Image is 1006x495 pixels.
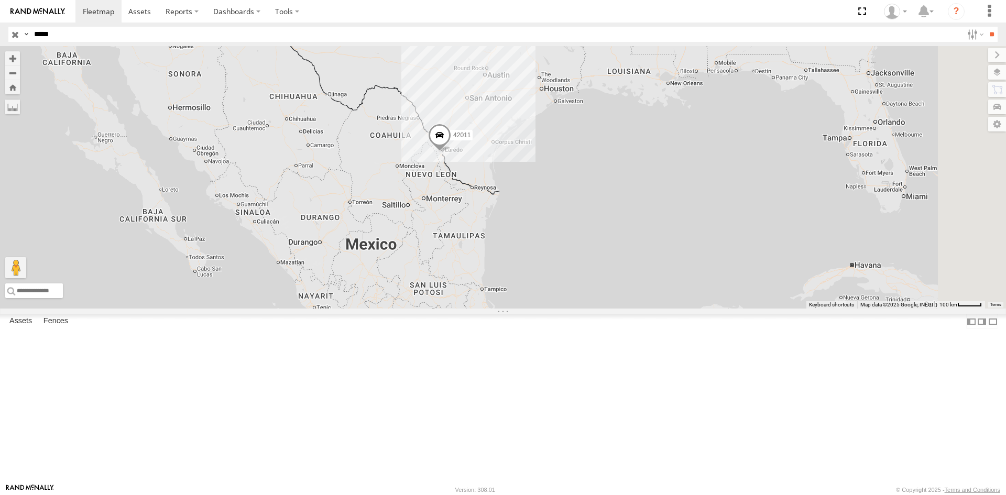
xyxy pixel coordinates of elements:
[963,27,986,42] label: Search Filter Options
[988,117,1006,131] label: Map Settings
[5,257,26,278] button: Drag Pegman onto the map to open Street View
[5,100,20,114] label: Measure
[939,302,957,307] span: 100 km
[948,3,965,20] i: ?
[880,4,911,19] div: Carlos Ortiz
[5,65,20,80] button: Zoom out
[38,314,73,329] label: Fences
[453,131,471,138] span: 42011
[5,51,20,65] button: Zoom in
[6,485,54,495] a: Visit our Website
[977,314,987,329] label: Dock Summary Table to the Right
[5,80,20,94] button: Zoom Home
[966,314,977,329] label: Dock Summary Table to the Left
[10,8,65,15] img: rand-logo.svg
[988,314,998,329] label: Hide Summary Table
[990,303,1001,307] a: Terms (opens in new tab)
[4,314,37,329] label: Assets
[896,487,1000,493] div: © Copyright 2025 -
[809,301,854,309] button: Keyboard shortcuts
[455,487,495,493] div: Version: 308.01
[945,487,1000,493] a: Terms and Conditions
[860,302,933,307] span: Map data ©2025 Google, INEGI
[936,301,985,309] button: Map Scale: 100 km per 43 pixels
[22,27,30,42] label: Search Query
